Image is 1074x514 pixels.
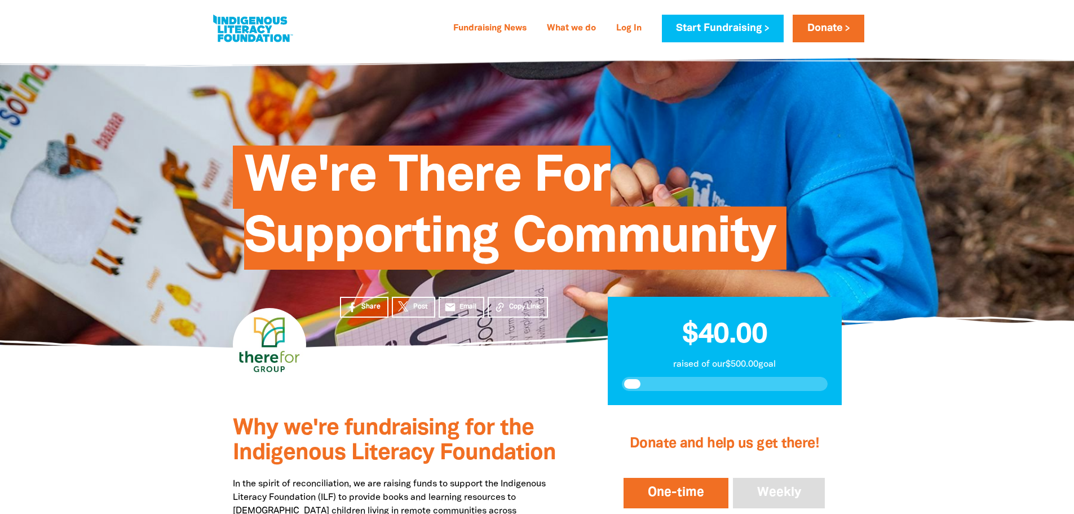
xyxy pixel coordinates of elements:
[392,297,435,318] a: Post
[540,20,603,38] a: What we do
[682,322,767,348] span: $40.00
[447,20,533,38] a: Fundraising News
[413,302,427,312] span: Post
[459,302,476,312] span: Email
[361,302,381,312] span: Share
[488,297,548,318] button: Copy Link
[731,476,828,511] button: Weekly
[439,297,485,318] a: emailEmail
[340,297,388,318] a: Share
[622,358,828,371] p: raised of our $500.00 goal
[793,15,864,42] a: Donate
[244,154,775,270] span: We're There For Supporting Community
[509,302,540,312] span: Copy Link
[233,418,556,464] span: Why we're fundraising for the Indigenous Literacy Foundation
[662,15,784,42] a: Start Fundraising
[444,301,456,313] i: email
[621,421,827,467] h2: Donate and help us get there!
[609,20,648,38] a: Log In
[621,476,731,511] button: One-time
